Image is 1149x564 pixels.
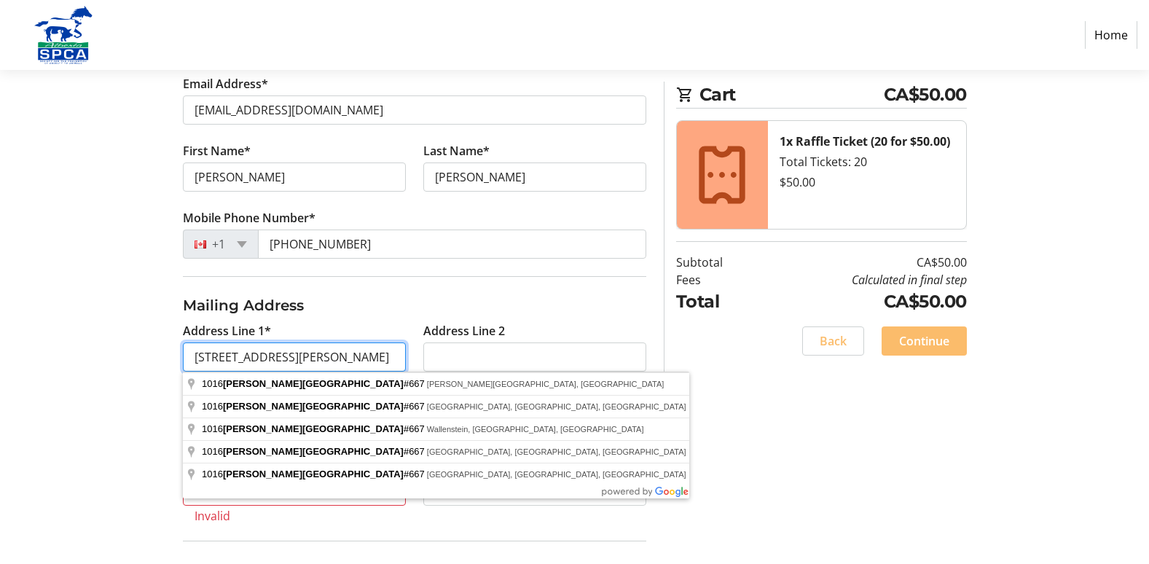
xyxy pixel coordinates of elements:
td: CA$50.00 [760,289,967,315]
input: Address [183,342,406,372]
label: Mobile Phone Number* [183,209,315,227]
button: Continue [882,326,967,356]
label: Last Name* [423,142,490,160]
span: [PERSON_NAME][GEOGRAPHIC_DATA] [223,378,404,389]
tr-error: Invalid [195,509,394,523]
div: $50.00 [780,173,954,191]
span: [PERSON_NAME][GEOGRAPHIC_DATA] [223,401,404,412]
div: Total Tickets: 20 [780,153,954,171]
span: 1016 #667 [202,446,427,457]
td: Total [676,289,760,315]
span: [PERSON_NAME][GEOGRAPHIC_DATA] [223,423,404,434]
span: CA$50.00 [884,82,967,108]
span: 1016 #667 [202,469,427,479]
label: Address Line 2 [423,322,505,340]
span: Wallenstein, [GEOGRAPHIC_DATA], [GEOGRAPHIC_DATA] [427,425,644,434]
span: [GEOGRAPHIC_DATA], [GEOGRAPHIC_DATA], [GEOGRAPHIC_DATA] [427,447,686,456]
label: First Name* [183,142,251,160]
span: [GEOGRAPHIC_DATA], [GEOGRAPHIC_DATA], [GEOGRAPHIC_DATA] [427,470,686,479]
span: Continue [899,332,949,350]
td: CA$50.00 [760,254,967,271]
label: Address Line 1* [183,322,271,340]
span: [PERSON_NAME][GEOGRAPHIC_DATA] [223,446,404,457]
input: (506) 234-5678 [258,230,646,259]
td: Fees [676,271,760,289]
span: [PERSON_NAME][GEOGRAPHIC_DATA] [223,469,404,479]
td: Subtotal [676,254,760,271]
span: 1016 #667 [202,423,427,434]
span: Back [820,332,847,350]
span: 1016 #667 [202,401,427,412]
h3: Mailing Address [183,294,646,316]
td: Calculated in final step [760,271,967,289]
span: [PERSON_NAME][GEOGRAPHIC_DATA], [GEOGRAPHIC_DATA] [427,380,664,388]
span: Cart [699,82,884,108]
span: [GEOGRAPHIC_DATA], [GEOGRAPHIC_DATA], [GEOGRAPHIC_DATA] [427,402,686,411]
span: 1016 #667 [202,378,427,389]
img: Alberta SPCA's Logo [12,6,115,64]
a: Home [1085,21,1137,49]
button: Back [802,326,864,356]
label: Email Address* [183,75,268,93]
strong: 1x Raffle Ticket (20 for $50.00) [780,133,950,149]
